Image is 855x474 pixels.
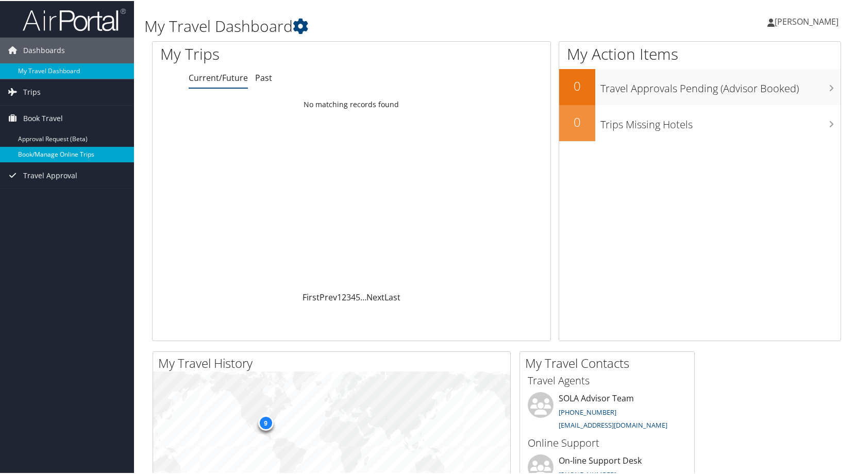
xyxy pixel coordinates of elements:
[189,71,248,82] a: Current/Future
[559,68,841,104] a: 0Travel Approvals Pending (Advisor Booked)
[600,75,841,95] h3: Travel Approvals Pending (Advisor Booked)
[153,94,550,113] td: No matching records found
[160,42,377,64] h1: My Trips
[23,162,77,188] span: Travel Approval
[384,291,400,302] a: Last
[528,373,686,387] h3: Travel Agents
[337,291,342,302] a: 1
[258,414,273,430] div: 9
[144,14,614,36] h1: My Travel Dashboard
[320,291,337,302] a: Prev
[346,291,351,302] a: 3
[767,5,849,36] a: [PERSON_NAME]
[255,71,272,82] a: Past
[342,291,346,302] a: 2
[23,37,65,62] span: Dashboards
[559,407,616,416] a: [PHONE_NUMBER]
[559,104,841,140] a: 0Trips Missing Hotels
[351,291,356,302] a: 4
[356,291,360,302] a: 5
[528,435,686,449] h3: Online Support
[559,42,841,64] h1: My Action Items
[23,105,63,130] span: Book Travel
[525,353,694,371] h2: My Travel Contacts
[360,291,366,302] span: …
[366,291,384,302] a: Next
[775,15,839,26] span: [PERSON_NAME]
[559,112,595,130] h2: 0
[158,353,510,371] h2: My Travel History
[303,291,320,302] a: First
[23,7,126,31] img: airportal-logo.png
[559,76,595,94] h2: 0
[559,419,667,429] a: [EMAIL_ADDRESS][DOMAIN_NAME]
[600,111,841,131] h3: Trips Missing Hotels
[23,78,41,104] span: Trips
[523,391,692,433] li: SOLA Advisor Team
